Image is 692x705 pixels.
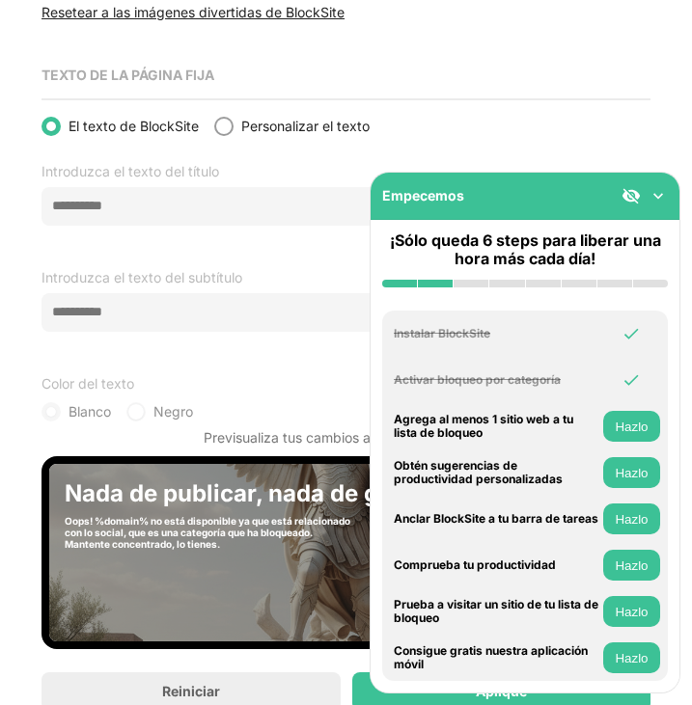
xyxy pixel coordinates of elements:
div: Introduzca el texto del subtítulo [42,269,650,285]
div: Comprueba tu productividad [394,558,598,572]
div: Oops! %domain% no está disponible ya que está relacionado con lo social, que es una categoría que... [65,515,350,550]
div: Resetear a las imágenes divertidas de BlockSite [42,4,650,20]
button: Hazlo [603,550,660,581]
div: Activar bloqueo por categoría [394,373,598,387]
span: Negro [153,403,193,420]
img: eye-not-visible.svg [622,186,641,205]
div: Consigue gratis nuestra aplicación móvil [394,644,598,672]
div: Reiniciar [162,683,220,699]
div: Color del texto [42,375,650,392]
img: omni-check.svg [622,324,641,343]
button: Hazlo [603,503,660,534]
img: dbeQdbwo1NQAAAABJRU5ErkJggg== [42,456,650,649]
div: Agrega al menos 1 sitio web a tu lista de bloqueo [394,413,598,441]
button: Hazlo [603,642,660,673]
span: Personalizar el texto [241,118,370,134]
div: Empecemos [382,187,464,203]
img: omni-check.svg [622,370,641,390]
div: Obtén sugerencias de productividad personalizadas [394,459,598,487]
div: Nada de publicar, nada de gustos, sólo vivir. [42,456,650,531]
button: Hazlo [603,596,660,627]
span: Blanco [69,403,111,420]
div: Previsualiza tus cambios antes de guardarlos [204,429,489,446]
div: Prueba a visitar un sitio de tu lista de bloqueo [394,598,598,626]
div: Instalar BlockSite [394,327,598,340]
img: omni-setup-toggle.svg [649,186,668,205]
div: Anclar BlockSite a tu barra de tareas [394,512,598,526]
button: Hazlo [603,457,660,488]
span: El texto de BlockSite [69,118,199,134]
button: Hazlo [603,411,660,442]
div: ¡Sólo queda 6 steps para liberar una hora más cada día! [382,231,668,268]
div: TEXTO DE LA PÁGINA FIJA [42,67,650,83]
div: Introduzca el texto del título [42,163,650,179]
